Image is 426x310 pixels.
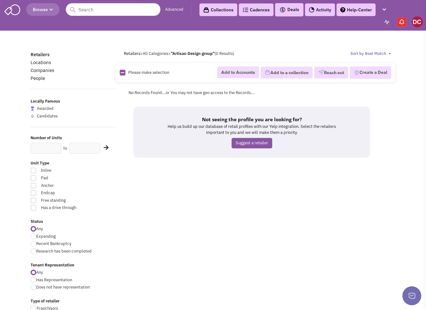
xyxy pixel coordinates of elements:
[4,3,20,15] img: SmartAdmin
[36,270,43,275] span: Any
[217,66,259,78] button: Add to Accounts
[143,51,234,56] span: All Categories (0 Results)
[36,284,90,290] span: Does not have representation
[31,98,116,104] label: Locally Famous
[165,124,339,135] p: Help us build up our database of retail profiles with our Yelp integration. Select the retailers ...
[168,51,171,56] span: >
[165,116,339,122] h5: Not seeing the profile you are looking for?
[31,262,116,268] label: Tenant Representation
[243,8,248,12] img: Cadences_logo.png
[63,146,67,152] label: to
[36,226,43,231] span: Any
[232,138,272,148] a: Suggest a retailer
[31,106,34,111] img: locallyfamous-largeicon.png
[31,67,54,73] a: Companies
[265,69,270,75] img: icon-collection-lavender.png
[31,114,34,118] img: locallyfamous-upvote.png
[337,3,376,16] a: Help-Center
[37,205,89,211] span: Has a drive through
[31,160,116,166] label: Unit Type
[279,7,299,12] span: Deals
[340,7,345,12] img: help.png
[128,70,169,75] span: Please make selection
[314,67,348,79] button: Reach out
[31,59,51,65] a: Locations
[199,3,237,16] a: Collections
[37,168,89,174] span: Inline
[100,144,108,152] div: Search Nearby
[37,113,58,119] span: Candidates
[203,7,209,13] img: icon-collection-lavender-black.svg
[31,51,49,57] a: Retailers
[37,183,89,189] span: Anchor
[31,75,45,81] a: People
[350,66,391,79] button: Create a Deal
[124,51,140,56] a: Retailers
[36,277,72,283] span: Has Representation
[171,51,215,56] b: "Artisan Design group"
[278,6,301,14] button: Deals
[279,6,286,14] img: icon-deals.svg
[37,190,89,196] span: Endcap
[31,219,116,225] label: Status
[36,234,56,239] span: Expanding
[37,198,89,204] span: Free standing
[26,3,60,16] button: Browse
[318,69,324,75] img: VectorPaper_Plane.png
[239,3,273,16] a: Cadences
[309,7,314,13] img: Activity.png
[31,298,116,304] label: Type of retailer
[33,7,53,12] span: Browse
[129,90,255,95] span: No Records Found...or You may not have geo access to the Records...
[120,70,125,75] img: Rectangle.png
[412,16,423,27] img: David Conn
[36,241,71,246] span: Recent Bankruptcy
[354,69,360,76] img: Deal-Dollar.png
[66,3,160,16] input: Search
[165,7,183,13] a: Advanced
[31,135,116,141] label: Number of Units
[36,248,92,254] span: Research has been completed
[37,106,54,111] span: Awarded
[305,3,335,16] a: Activity
[140,51,143,56] span: >
[261,67,313,79] button: Add to a collection
[37,175,89,181] span: Pad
